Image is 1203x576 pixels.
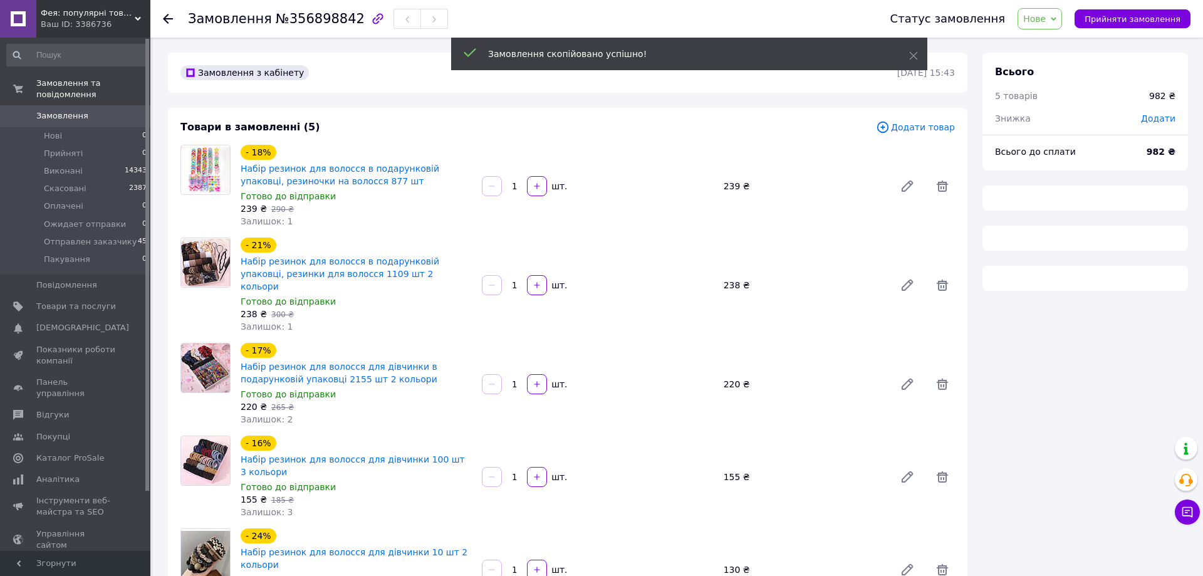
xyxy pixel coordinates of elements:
span: Управління сайтом [36,528,116,551]
span: Додати товар [876,120,955,134]
span: Залишок: 1 [241,322,293,332]
div: 238 ₴ [719,276,890,294]
a: Набір резинок для волосся для дівчинки 10 шт 2 кольори [241,547,467,570]
span: Відгуки [36,409,69,421]
span: Готово до відправки [241,191,336,201]
div: - 17% [241,343,276,358]
span: [DEMOGRAPHIC_DATA] [36,322,129,333]
div: - 24% [241,528,276,543]
span: Видалити [930,372,955,397]
img: Набір резинок для волосся в подарунковій упаковці, резиночки на волосся 877 шт [181,147,230,193]
b: 982 ₴ [1147,147,1175,157]
span: Скасовані [44,183,86,194]
span: Готово до відправки [241,482,336,492]
div: шт. [548,378,568,390]
span: №356898842 [276,11,365,26]
span: Виконані [44,165,83,177]
span: Панель управління [36,377,116,399]
span: Покупці [36,431,70,442]
span: Аналітика [36,474,80,485]
span: Інструменти веб-майстра та SEO [36,495,116,518]
a: Набір резинок для волосся в подарунковій упаковці, резинки для волосся 1109 шт 2 кольори [241,256,439,291]
a: Набір резинок для волосся в подарунковій упаковці, резиночки на волосся 877 шт [241,164,439,186]
span: 45 [138,236,147,248]
span: Повідомлення [36,280,97,291]
a: Редагувати [895,273,920,298]
span: Знижка [995,113,1031,123]
span: Прийняти замовлення [1085,14,1180,24]
div: Ваш ID: 3386736 [41,19,150,30]
span: Замовлення [36,110,88,122]
a: Редагувати [895,174,920,199]
div: шт. [548,180,568,192]
a: Набір резинок для волосся для дівчинки 100 шт 3 кольори [241,454,465,477]
div: - 18% [241,145,276,160]
div: шт. [548,471,568,483]
span: Видалити [930,273,955,298]
span: Каталог ProSale [36,453,104,464]
div: шт. [548,279,568,291]
img: Набір резинок для волосся для дівчинки 100 шт 3 кольори [181,436,230,485]
div: 220 ₴ [719,375,890,393]
a: Редагувати [895,372,920,397]
span: 14343 [125,165,147,177]
span: 0 [142,130,147,142]
div: Повернутися назад [163,13,173,25]
img: Набір резинок для волосся для дівчинки в подарунковій упаковці 2155 шт 2 кольори [181,343,230,392]
span: Замовлення [188,11,272,26]
span: Всього до сплати [995,147,1076,157]
span: 265 ₴ [271,403,294,412]
div: Замовлення скопійовано успішно! [488,48,878,60]
span: Готово до відправки [241,296,336,306]
span: Товари в замовленні (5) [180,121,320,133]
a: Редагувати [895,464,920,490]
span: Прийняті [44,148,83,159]
span: 238 ₴ [241,309,267,319]
span: 155 ₴ [241,495,267,505]
div: Статус замовлення [890,13,1006,25]
span: Видалити [930,464,955,490]
div: 239 ₴ [719,177,890,195]
span: Замовлення та повідомлення [36,78,150,100]
span: Пакування [44,254,90,265]
div: 155 ₴ [719,468,890,486]
span: Товари та послуги [36,301,116,312]
span: 290 ₴ [271,205,294,214]
button: Прийняти замовлення [1075,9,1190,28]
span: 239 ₴ [241,204,267,214]
span: 0 [142,219,147,230]
span: 185 ₴ [271,496,294,505]
img: Набір резинок для волосся в подарунковій упаковці, резинки для волосся 1109 шт 2 кольори [181,239,230,286]
span: Нове [1023,14,1046,24]
span: Отправлен заказчику [44,236,137,248]
a: Набір резинок для волосся для дівчинки в подарунковій упаковці 2155 шт 2 кольори [241,362,437,384]
span: 2387 [129,183,147,194]
span: 0 [142,148,147,159]
button: Чат з покупцем [1175,500,1200,525]
span: Готово до відправки [241,389,336,399]
span: Залишок: 3 [241,507,293,517]
span: 0 [142,201,147,212]
div: Замовлення з кабінету [180,65,309,80]
span: Фея: популярні товари в інтернеті [41,8,135,19]
span: Показники роботи компанії [36,344,116,367]
span: Ожидает отправки [44,219,126,230]
span: 220 ₴ [241,402,267,412]
div: шт. [548,563,568,576]
div: - 16% [241,436,276,451]
span: 5 товарів [995,91,1038,101]
span: Залишок: 1 [241,216,293,226]
input: Пошук [6,44,148,66]
span: Оплачені [44,201,83,212]
div: - 21% [241,238,276,253]
span: Нові [44,130,62,142]
span: Всього [995,66,1034,78]
span: Залишок: 2 [241,414,293,424]
span: Видалити [930,174,955,199]
div: 982 ₴ [1149,90,1175,102]
span: 0 [142,254,147,265]
span: 300 ₴ [271,310,294,319]
span: Додати [1141,113,1175,123]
